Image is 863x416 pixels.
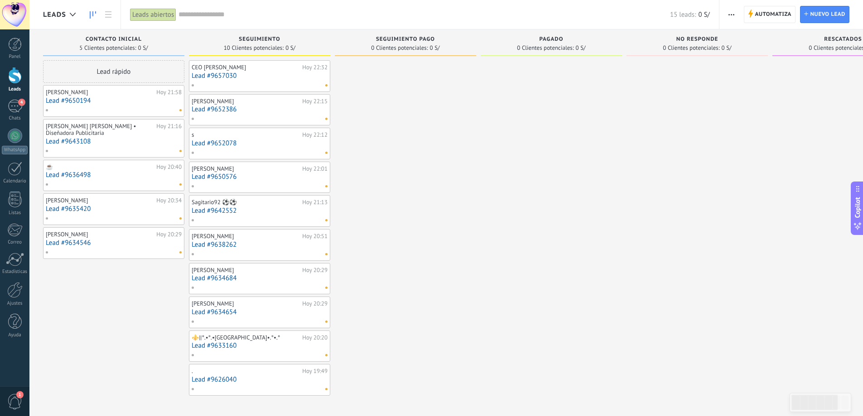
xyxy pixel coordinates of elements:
[325,185,328,187] span: No hay nada asignado
[46,239,182,247] a: Lead #9634546
[18,99,25,106] span: 4
[302,267,328,274] div: Hoy 20:29
[325,320,328,323] span: No hay nada asignado
[485,36,617,44] div: pagado
[325,354,328,356] span: No hay nada asignado
[2,178,28,184] div: Calendario
[156,197,182,204] div: Hoy 20:34
[192,376,328,383] a: Lead #9626040
[156,231,182,238] div: Hoy 20:29
[192,300,300,307] div: [PERSON_NAME]
[192,72,328,80] a: Lead #9657030
[224,45,284,51] span: 10 Clientes potenciales:
[722,45,732,51] span: 0 S/
[517,45,574,51] span: 0 Clientes potenciales:
[179,217,182,220] span: No hay nada asignado
[192,334,300,341] div: ⚜️||°.•°.•[GEOGRAPHIC_DATA]•.°•.°
[676,36,718,43] span: no responde
[193,36,326,44] div: seguimiento
[325,253,328,255] span: No hay nada asignado
[2,239,28,245] div: Correo
[325,219,328,221] span: No hay nada asignado
[192,139,328,147] a: Lead #9652078
[192,207,328,215] a: Lead #9642552
[192,98,300,105] div: [PERSON_NAME]
[824,36,862,43] span: rescatados
[853,197,862,218] span: Copilot
[43,60,184,83] div: Lead rápido
[192,105,328,113] a: Lead #9652386
[430,45,440,51] span: 0 S/
[339,36,472,44] div: seguimiento pago
[46,231,154,238] div: [PERSON_NAME]
[46,97,182,105] a: Lead #9650194
[16,391,24,398] span: 1
[46,197,154,204] div: [PERSON_NAME]
[325,118,328,120] span: No hay nada asignado
[631,36,763,44] div: no responde
[302,131,328,139] div: Hoy 22:12
[43,10,66,19] span: Leads
[192,165,300,172] div: [PERSON_NAME]
[302,300,328,307] div: Hoy 20:29
[302,165,328,172] div: Hoy 22:01
[302,368,328,375] div: Hoy 19:49
[302,233,328,240] div: Hoy 20:51
[156,163,182,171] div: Hoy 20:40
[192,173,328,181] a: Lead #9650576
[156,89,182,96] div: Hoy 21:58
[156,123,182,137] div: Hoy 21:16
[376,36,435,43] span: seguimiento pago
[138,45,148,51] span: 0 S/
[540,36,564,43] span: pagado
[325,287,328,289] span: No hay nada asignado
[46,138,182,145] a: Lead #9643108
[192,131,300,139] div: s
[302,334,328,341] div: Hoy 20:20
[2,146,28,154] div: WhatsApp
[698,10,709,19] span: 0 S/
[2,301,28,306] div: Ajustes
[239,36,280,43] span: seguimiento
[179,251,182,253] span: No hay nada asignado
[325,152,328,154] span: No hay nada asignado
[325,388,328,390] span: No hay nada asignado
[46,171,182,179] a: Lead #9636498
[192,64,300,71] div: CEO [PERSON_NAME]
[302,98,328,105] div: Hoy 22:15
[46,123,154,137] div: [PERSON_NAME] [PERSON_NAME] • Diseñadora Publicitaria
[46,89,154,96] div: [PERSON_NAME]
[2,269,28,275] div: Estadísticas
[192,199,300,206] div: Sagitario92 ⚽⚽
[2,210,28,216] div: Listas
[285,45,295,51] span: 0 S/
[2,54,28,60] div: Panel
[192,368,300,375] div: .
[46,163,154,171] div: ☕
[192,308,328,316] a: Lead #9634654
[192,241,328,249] a: Lead #9638262
[371,45,428,51] span: 0 Clientes potenciales:
[755,6,791,23] span: Automatiza
[810,6,845,23] span: Nuevo lead
[192,267,300,274] div: [PERSON_NAME]
[663,45,719,51] span: 0 Clientes potenciales:
[2,115,28,121] div: Chats
[79,45,136,51] span: 5 Clientes potenciales:
[192,233,300,240] div: [PERSON_NAME]
[744,6,796,23] a: Automatiza
[576,45,586,51] span: 0 S/
[46,205,182,213] a: Lead #9635420
[86,36,142,43] span: Contacto inicial
[325,84,328,86] span: No hay nada asignado
[800,6,849,23] a: Nuevo lead
[302,64,328,71] div: Hoy 22:32
[130,8,176,21] div: Leads abiertos
[302,199,328,206] div: Hoy 21:13
[179,150,182,152] span: No hay nada asignado
[192,342,328,349] a: Lead #9633160
[2,332,28,338] div: Ayuda
[192,274,328,282] a: Lead #9634684
[179,183,182,186] span: No hay nada asignado
[2,86,28,92] div: Leads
